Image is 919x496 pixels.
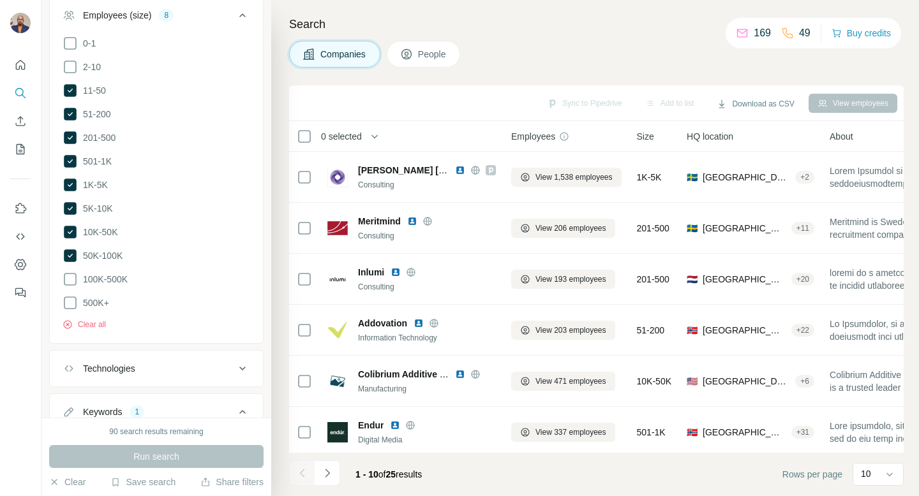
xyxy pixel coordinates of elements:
[358,281,496,293] div: Consulting
[703,375,790,388] span: [GEOGRAPHIC_DATA], [US_STATE]
[687,222,698,235] span: 🇸🇪
[358,317,407,330] span: Addovation
[708,94,803,113] button: Download as CSV
[754,26,771,41] p: 169
[637,130,654,143] span: Size
[78,179,108,191] span: 1K-5K
[110,476,176,488] button: Save search
[378,469,386,479] span: of
[320,48,367,61] span: Companies
[391,267,401,277] img: LinkedIn logo
[455,369,465,379] img: LinkedIn logo
[703,273,786,286] span: [GEOGRAPHIC_DATA], [GEOGRAPHIC_DATA]
[687,130,733,143] span: HQ location
[10,253,31,276] button: Dashboard
[535,222,606,234] span: View 206 employees
[315,460,340,486] button: Navigate to next page
[799,26,811,41] p: 49
[50,397,263,432] button: Keywords1
[414,318,424,328] img: LinkedIn logo
[78,155,112,168] span: 501-1K
[78,249,123,262] span: 50K-100K
[358,369,555,379] span: Colibrium Additive - a GE Aerospace company
[358,332,496,344] div: Information Technology
[159,10,174,21] div: 8
[49,476,86,488] button: Clear
[358,215,401,228] span: Meritmind
[687,273,698,286] span: 🇳🇱
[83,9,151,22] div: Employees (size)
[10,82,31,105] button: Search
[78,37,96,50] span: 0-1
[637,324,665,337] span: 51-200
[358,419,384,432] span: Endur
[637,375,671,388] span: 10K-50K
[386,469,396,479] span: 25
[10,225,31,248] button: Use Surfe API
[10,110,31,133] button: Enrich CSV
[535,274,606,285] span: View 193 employees
[637,426,666,439] span: 501-1K
[687,375,698,388] span: 🇺🇸
[637,273,669,286] span: 201-500
[78,108,111,120] span: 51-200
[861,467,871,480] p: 10
[535,427,606,438] span: View 337 employees
[511,321,615,340] button: View 203 employees
[687,171,698,184] span: 🇸🇪
[703,324,786,337] span: [GEOGRAPHIC_DATA], [GEOGRAPHIC_DATA]
[355,469,422,479] span: results
[511,168,622,187] button: View 1,538 employees
[795,171,814,183] div: + 2
[358,383,496,395] div: Manufacturing
[78,226,117,238] span: 10K-50K
[535,171,613,183] span: View 1,538 employees
[289,15,904,33] h4: Search
[791,427,814,438] div: + 31
[358,165,531,175] span: [PERSON_NAME] [GEOGRAPHIC_DATA]
[78,131,116,144] span: 201-500
[10,13,31,33] img: Avatar
[327,422,348,442] img: Logo of Endur
[83,405,122,418] div: Keywords
[358,230,496,242] div: Consulting
[830,130,853,143] span: About
[703,171,790,184] span: [GEOGRAPHIC_DATA], [GEOGRAPHIC_DATA]
[791,274,814,285] div: + 20
[355,469,378,479] span: 1 - 10
[782,468,842,481] span: Rows per page
[358,434,496,446] div: Digital Media
[78,61,101,73] span: 2-10
[78,202,113,215] span: 5K-10K
[10,197,31,220] button: Use Surfe on LinkedIn
[795,376,814,387] div: + 6
[327,167,348,187] img: Logo of Grant Thornton Sweden
[637,171,662,184] span: 1K-5K
[200,476,264,488] button: Share filters
[358,179,496,191] div: Consulting
[791,325,814,336] div: + 22
[78,296,109,309] span: 500K+
[637,222,669,235] span: 201-500
[511,270,615,289] button: View 193 employees
[327,320,348,340] img: Logo of Addovation
[511,130,555,143] span: Employees
[832,24,891,42] button: Buy credits
[78,84,106,97] span: 11-50
[535,376,606,387] span: View 471 employees
[407,216,417,226] img: LinkedIn logo
[390,420,400,430] img: LinkedIn logo
[418,48,447,61] span: People
[535,325,606,336] span: View 203 employees
[50,353,263,384] button: Technologies
[10,138,31,161] button: My lists
[511,219,615,238] button: View 206 employees
[10,54,31,77] button: Quick start
[687,426,698,439] span: 🇳🇴
[511,372,615,391] button: View 471 employees
[327,218,348,238] img: Logo of Meritmind
[791,222,814,234] div: + 11
[321,130,362,143] span: 0 selected
[455,165,465,175] img: LinkedIn logo
[327,269,348,289] img: Logo of Inlumi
